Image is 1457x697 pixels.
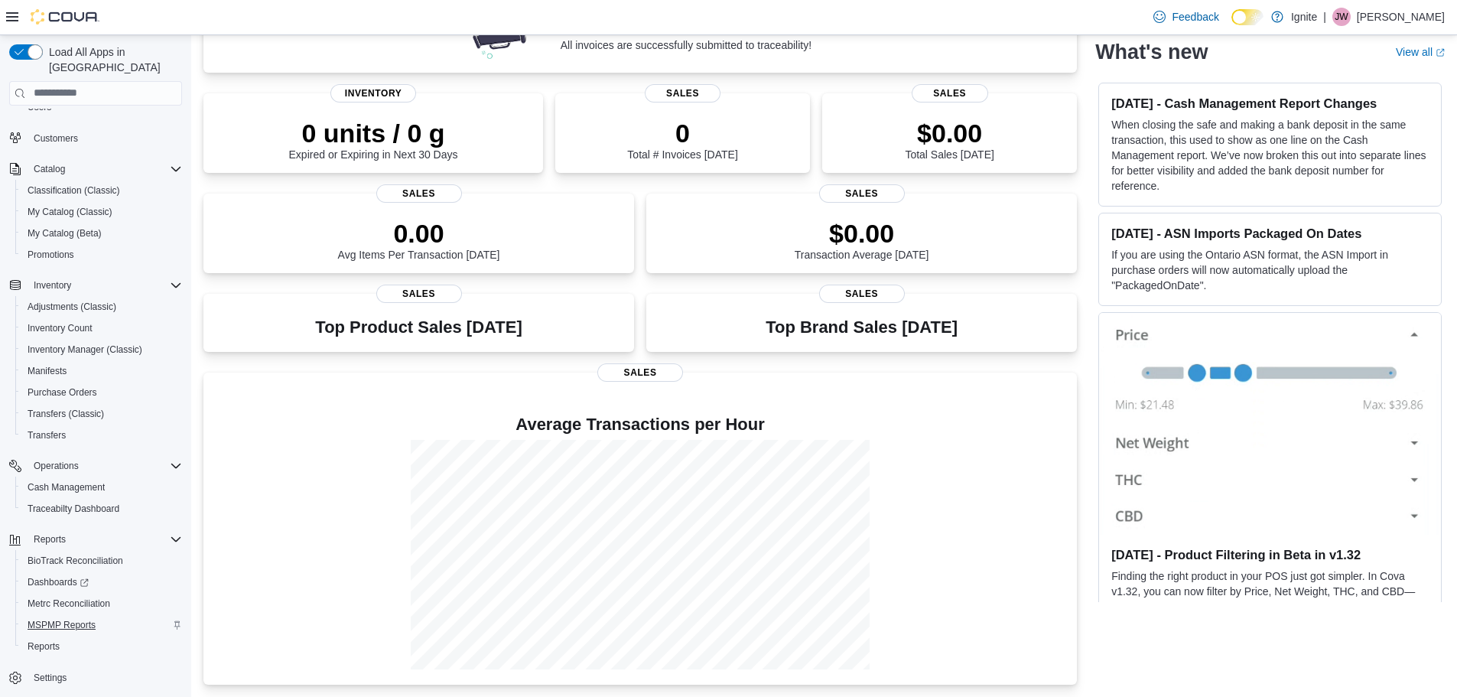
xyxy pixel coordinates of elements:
[28,129,182,148] span: Customers
[1111,226,1429,241] h3: [DATE] - ASN Imports Packaged On Dates
[3,455,188,477] button: Operations
[15,296,188,318] button: Adjustments (Classic)
[21,181,182,200] span: Classification (Classic)
[28,530,182,549] span: Reports
[912,84,988,103] span: Sales
[21,637,66,656] a: Reports
[15,550,188,572] button: BioTrack Reconciliation
[15,339,188,360] button: Inventory Manager (Classic)
[338,218,500,249] p: 0.00
[1111,547,1429,562] h3: [DATE] - Product Filtering in Beta in v1.32
[15,593,188,614] button: Metrc Reconciliation
[28,249,74,261] span: Promotions
[627,118,737,148] p: 0
[338,218,500,261] div: Avg Items Per Transaction [DATE]
[627,118,737,161] div: Total # Invoices [DATE]
[28,457,182,475] span: Operations
[28,481,105,493] span: Cash Management
[21,224,182,243] span: My Catalog (Beta)
[21,426,182,445] span: Transfers
[15,636,188,657] button: Reports
[1357,8,1445,26] p: [PERSON_NAME]
[1172,9,1218,24] span: Feedback
[28,227,102,239] span: My Catalog (Beta)
[21,616,102,634] a: MSPMP Reports
[1291,8,1317,26] p: Ignite
[21,224,108,243] a: My Catalog (Beta)
[3,127,188,149] button: Customers
[1332,8,1351,26] div: Joshua Woodham
[28,206,112,218] span: My Catalog (Classic)
[21,637,182,656] span: Reports
[28,555,123,567] span: BioTrack Reconciliation
[15,382,188,403] button: Purchase Orders
[34,672,67,684] span: Settings
[1111,96,1429,111] h3: [DATE] - Cash Management Report Changes
[21,500,182,518] span: Traceabilty Dashboard
[34,163,65,175] span: Catalog
[43,44,182,75] span: Load All Apps in [GEOGRAPHIC_DATA]
[28,160,71,178] button: Catalog
[315,318,522,337] h3: Top Product Sales [DATE]
[766,318,958,337] h3: Top Brand Sales [DATE]
[28,386,97,399] span: Purchase Orders
[21,298,122,316] a: Adjustments (Classic)
[28,344,142,356] span: Inventory Manager (Classic)
[28,276,182,295] span: Inventory
[28,160,182,178] span: Catalog
[21,340,148,359] a: Inventory Manager (Classic)
[15,425,188,446] button: Transfers
[21,319,182,337] span: Inventory Count
[21,340,182,359] span: Inventory Manager (Classic)
[216,415,1065,434] h4: Average Transactions per Hour
[376,184,462,203] span: Sales
[21,573,182,591] span: Dashboards
[28,640,60,653] span: Reports
[1111,247,1429,293] p: If you are using the Ontario ASN format, the ASN Import in purchase orders will now automatically...
[15,614,188,636] button: MSPMP Reports
[28,669,73,687] a: Settings
[21,552,182,570] span: BioTrack Reconciliation
[21,478,182,497] span: Cash Management
[21,383,182,402] span: Purchase Orders
[21,298,182,316] span: Adjustments (Classic)
[21,594,182,613] span: Metrc Reconciliation
[28,530,72,549] button: Reports
[21,362,182,380] span: Manifests
[15,318,188,339] button: Inventory Count
[795,218,929,261] div: Transaction Average [DATE]
[289,118,458,161] div: Expired or Expiring in Next 30 Days
[15,403,188,425] button: Transfers (Classic)
[289,118,458,148] p: 0 units / 0 g
[28,429,66,441] span: Transfers
[819,285,905,303] span: Sales
[15,244,188,265] button: Promotions
[28,365,67,377] span: Manifests
[3,158,188,180] button: Catalog
[21,500,125,518] a: Traceabilty Dashboard
[28,276,77,295] button: Inventory
[21,181,126,200] a: Classification (Classic)
[3,529,188,550] button: Reports
[21,594,116,613] a: Metrc Reconciliation
[28,408,104,420] span: Transfers (Classic)
[905,118,994,161] div: Total Sales [DATE]
[597,363,683,382] span: Sales
[31,9,99,24] img: Cova
[21,383,103,402] a: Purchase Orders
[21,246,182,264] span: Promotions
[21,478,111,497] a: Cash Management
[28,576,89,588] span: Dashboards
[1147,2,1224,32] a: Feedback
[3,275,188,296] button: Inventory
[330,84,416,103] span: Inventory
[21,573,95,591] a: Dashboards
[645,84,721,103] span: Sales
[15,477,188,498] button: Cash Management
[21,405,182,423] span: Transfers (Classic)
[28,184,120,197] span: Classification (Classic)
[21,616,182,634] span: MSPMP Reports
[1335,8,1348,26] span: JW
[3,666,188,689] button: Settings
[15,498,188,519] button: Traceabilty Dashboard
